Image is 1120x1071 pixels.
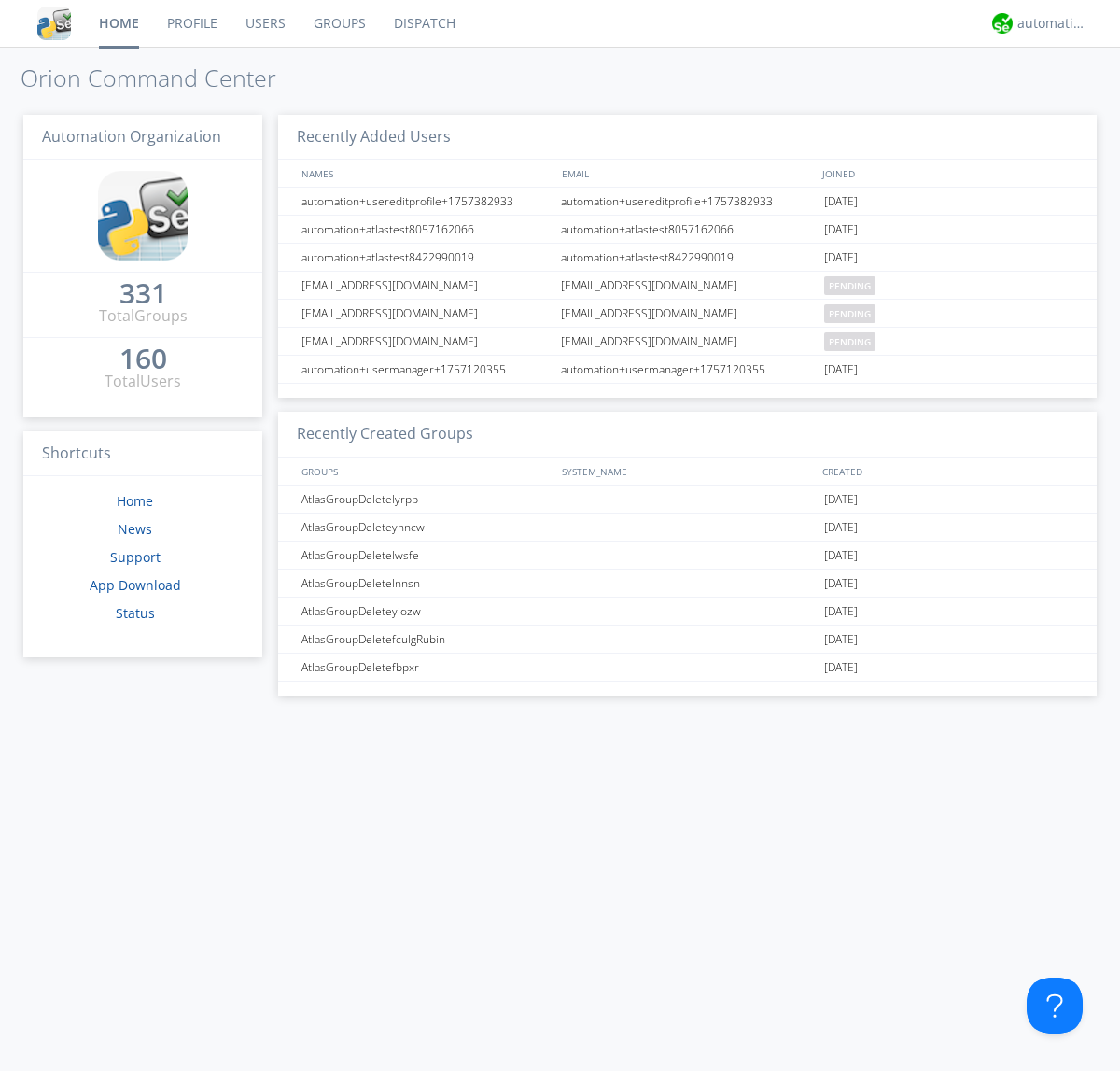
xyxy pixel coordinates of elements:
[278,570,1097,598] a: AtlasGroupDeletelnnsn[DATE]
[1027,978,1083,1034] iframe: Toggle Customer Support
[116,604,155,622] a: Status
[1017,14,1087,33] div: automation+atlas
[818,458,1079,485] div: CREATED
[818,160,1079,187] div: JOINED
[557,160,818,187] div: EMAIL
[297,272,555,299] div: [EMAIL_ADDRESS][DOMAIN_NAME]
[297,300,555,327] div: [EMAIL_ADDRESS][DOMAIN_NAME]
[297,626,555,653] div: AtlasGroupDeletefculgRubin
[278,115,1097,161] h3: Recently Added Users
[556,216,819,243] div: automation+atlastest8057162066
[556,356,819,383] div: automation+usermanager+1757120355
[110,548,161,566] a: Support
[824,514,858,542] span: [DATE]
[824,626,858,654] span: [DATE]
[824,598,858,626] span: [DATE]
[297,570,555,597] div: AtlasGroupDeletelnnsn
[278,188,1097,216] a: automation+usereditprofile+1757382933automation+usereditprofile+1757382933[DATE]
[824,332,875,351] span: pending
[119,349,167,368] div: 160
[824,188,858,216] span: [DATE]
[278,626,1097,654] a: AtlasGroupDeletefculgRubin[DATE]
[278,514,1097,542] a: AtlasGroupDeleteynncw[DATE]
[278,356,1097,384] a: automation+usermanager+1757120355automation+usermanager+1757120355[DATE]
[118,520,152,538] a: News
[278,300,1097,328] a: [EMAIL_ADDRESS][DOMAIN_NAME][EMAIL_ADDRESS][DOMAIN_NAME]pending
[297,356,555,383] div: automation+usermanager+1757120355
[119,284,167,303] div: 331
[23,431,262,477] h3: Shortcuts
[119,284,167,305] a: 331
[297,244,555,271] div: automation+atlastest8422990019
[824,304,875,323] span: pending
[824,542,858,570] span: [DATE]
[297,486,555,513] div: AtlasGroupDeletelyrpp
[824,216,858,244] span: [DATE]
[824,244,858,272] span: [DATE]
[556,244,819,271] div: automation+atlastest8422990019
[824,486,858,514] span: [DATE]
[98,171,188,261] img: cddb5a64eb264b2086981ab96f4c1ba7
[278,486,1097,514] a: AtlasGroupDeletelyrpp[DATE]
[556,188,819,215] div: automation+usereditprofile+1757382933
[278,272,1097,300] a: [EMAIL_ADDRESS][DOMAIN_NAME][EMAIL_ADDRESS][DOMAIN_NAME]pending
[105,371,181,392] div: Total Users
[297,160,553,187] div: NAMES
[297,542,555,569] div: AtlasGroupDeletelwsfe
[556,300,819,327] div: [EMAIL_ADDRESS][DOMAIN_NAME]
[824,356,858,384] span: [DATE]
[90,576,181,594] a: App Download
[297,188,555,215] div: automation+usereditprofile+1757382933
[297,458,553,485] div: GROUPS
[278,244,1097,272] a: automation+atlastest8422990019automation+atlastest8422990019[DATE]
[297,598,555,625] div: AtlasGroupDeleteyiozw
[42,126,221,147] span: Automation Organization
[557,458,818,485] div: SYSTEM_NAME
[99,305,188,327] div: Total Groups
[992,13,1013,34] img: d2d01cd9b4174d08988066c6d424eccd
[278,542,1097,570] a: AtlasGroupDeletelwsfe[DATE]
[297,328,555,355] div: [EMAIL_ADDRESS][DOMAIN_NAME]
[278,216,1097,244] a: automation+atlastest8057162066automation+atlastest8057162066[DATE]
[297,654,555,681] div: AtlasGroupDeletefbpxr
[278,328,1097,356] a: [EMAIL_ADDRESS][DOMAIN_NAME][EMAIL_ADDRESS][DOMAIN_NAME]pending
[824,654,858,682] span: [DATE]
[37,7,71,40] img: cddb5a64eb264b2086981ab96f4c1ba7
[824,276,875,295] span: pending
[297,216,555,243] div: automation+atlastest8057162066
[117,492,153,510] a: Home
[297,514,555,541] div: AtlasGroupDeleteynncw
[278,654,1097,682] a: AtlasGroupDeletefbpxr[DATE]
[556,328,819,355] div: [EMAIL_ADDRESS][DOMAIN_NAME]
[556,272,819,299] div: [EMAIL_ADDRESS][DOMAIN_NAME]
[824,570,858,598] span: [DATE]
[278,412,1097,458] h3: Recently Created Groups
[278,598,1097,626] a: AtlasGroupDeleteyiozw[DATE]
[119,349,167,371] a: 160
